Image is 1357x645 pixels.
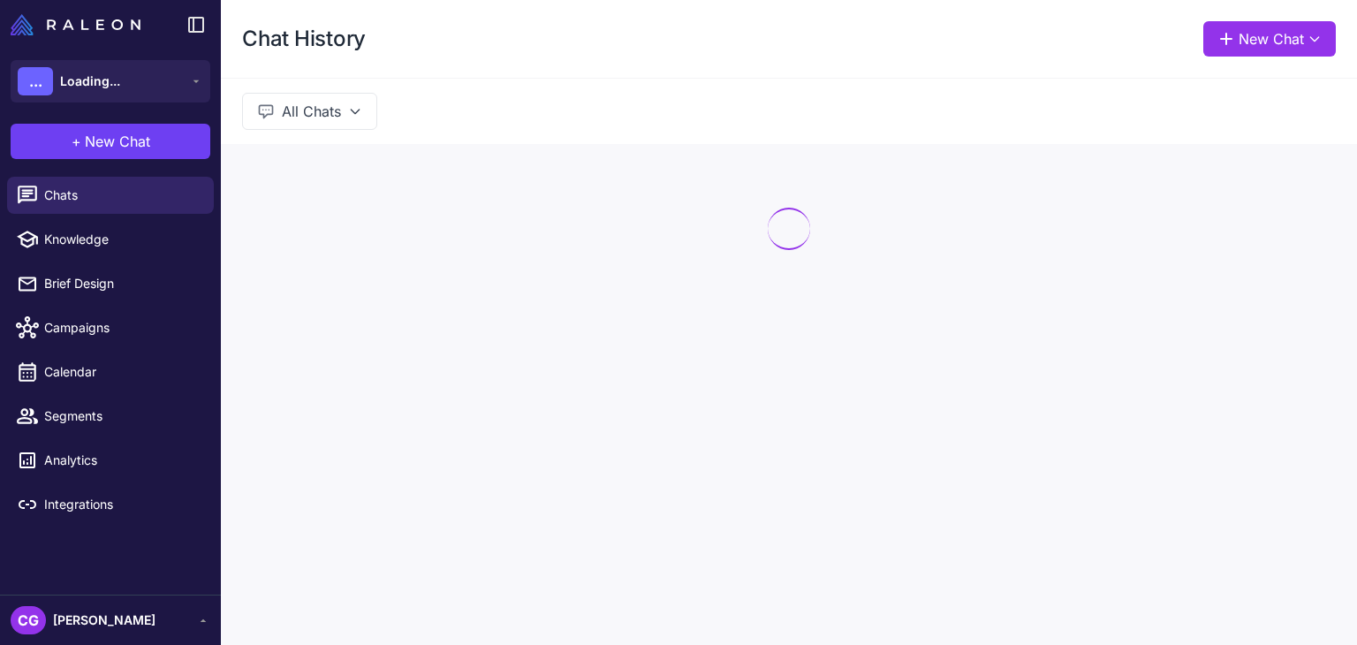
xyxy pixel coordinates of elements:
span: Segments [44,406,200,426]
span: + [72,131,81,152]
span: Campaigns [44,318,200,338]
div: CG [11,606,46,634]
span: Brief Design [44,274,200,293]
button: All Chats [242,93,377,130]
button: +New Chat [11,124,210,159]
a: Integrations [7,486,214,523]
img: Raleon Logo [11,14,140,35]
button: ...Loading... [11,60,210,102]
a: Analytics [7,442,214,479]
span: Calendar [44,362,200,382]
a: Raleon Logo [11,14,148,35]
a: Brief Design [7,265,214,302]
a: Segments [7,398,214,435]
a: Knowledge [7,221,214,258]
span: [PERSON_NAME] [53,611,155,630]
span: Chats [44,186,200,205]
a: Campaigns [7,309,214,346]
a: Calendar [7,353,214,391]
a: Chats [7,177,214,214]
span: Knowledge [44,230,200,249]
h1: Chat History [242,25,366,53]
button: New Chat [1203,21,1336,57]
span: New Chat [85,131,150,152]
div: ... [18,67,53,95]
span: Integrations [44,495,200,514]
span: Loading... [60,72,120,91]
span: Analytics [44,451,200,470]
